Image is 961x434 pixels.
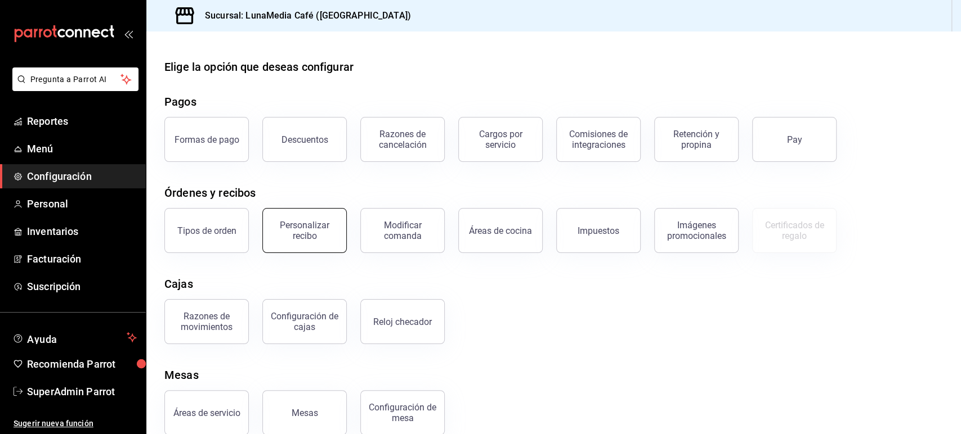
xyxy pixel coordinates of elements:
button: Tipos de orden [164,208,249,253]
div: Tipos de orden [177,225,236,236]
div: Configuración de cajas [270,311,339,332]
span: Menú [27,141,137,156]
div: Imágenes promocionales [661,220,731,241]
button: Pay [752,117,837,162]
span: Recomienda Parrot [27,356,137,372]
button: Retención y propina [654,117,739,162]
h3: Sucursal: LunaMedia Café ([GEOGRAPHIC_DATA]) [196,9,411,22]
button: Áreas de cocina [458,208,543,253]
button: Comisiones de integraciones [556,117,641,162]
button: Personalizar recibo [262,208,347,253]
button: Imágenes promocionales [654,208,739,253]
div: Configuración de mesa [368,402,437,423]
div: Cajas [164,275,193,292]
button: Cargos por servicio [458,117,543,162]
span: Ayuda [27,331,122,344]
div: Retención y propina [661,129,731,150]
button: Reloj checador [360,299,445,344]
button: Configuración de cajas [262,299,347,344]
div: Pagos [164,93,196,110]
div: Órdenes y recibos [164,184,256,201]
span: Suscripción [27,279,137,294]
div: Personalizar recibo [270,220,339,241]
button: Razones de cancelación [360,117,445,162]
div: Mesas [292,408,318,418]
div: Formas de pago [175,134,239,145]
div: Reloj checador [373,317,432,327]
span: Personal [27,196,137,211]
span: Sugerir nueva función [14,418,137,430]
span: Facturación [27,251,137,266]
span: SuperAdmin Parrot [27,384,137,399]
span: Pregunta a Parrot AI [30,74,121,85]
div: Modificar comanda [368,220,437,241]
div: Cargos por servicio [466,129,535,150]
div: Áreas de cocina [469,225,532,236]
button: Pregunta a Parrot AI [12,67,138,91]
span: Configuración [27,169,137,184]
div: Impuestos [578,225,619,236]
div: Descuentos [281,134,328,145]
div: Razones de movimientos [172,311,242,332]
button: Impuestos [556,208,641,253]
button: Modificar comanda [360,208,445,253]
span: Inventarios [27,224,137,239]
div: Elige la opción que deseas configurar [164,58,354,75]
div: Razones de cancelación [368,129,437,150]
button: Descuentos [262,117,347,162]
div: Comisiones de integraciones [564,129,633,150]
button: Razones de movimientos [164,299,249,344]
div: Pay [787,134,802,145]
div: Mesas [164,367,199,383]
span: Reportes [27,114,137,129]
button: Formas de pago [164,117,249,162]
a: Pregunta a Parrot AI [8,82,138,93]
button: open_drawer_menu [124,29,133,38]
div: Certificados de regalo [759,220,829,241]
button: Certificados de regalo [752,208,837,253]
div: Áreas de servicio [173,408,240,418]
